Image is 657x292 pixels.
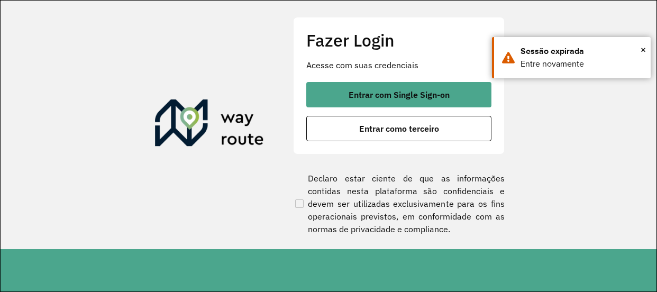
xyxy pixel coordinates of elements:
[521,58,643,70] div: Entre novamente
[306,59,491,71] p: Acesse com suas credenciais
[359,124,439,133] span: Entrar como terceiro
[155,99,264,150] img: Roteirizador AmbevTech
[306,116,491,141] button: button
[293,172,505,235] label: Declaro estar ciente de que as informações contidas nesta plataforma são confidenciais e devem se...
[521,45,643,58] div: Sessão expirada
[641,42,646,58] button: Close
[641,42,646,58] span: ×
[306,82,491,107] button: button
[306,30,491,50] h2: Fazer Login
[349,90,450,99] span: Entrar com Single Sign-on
